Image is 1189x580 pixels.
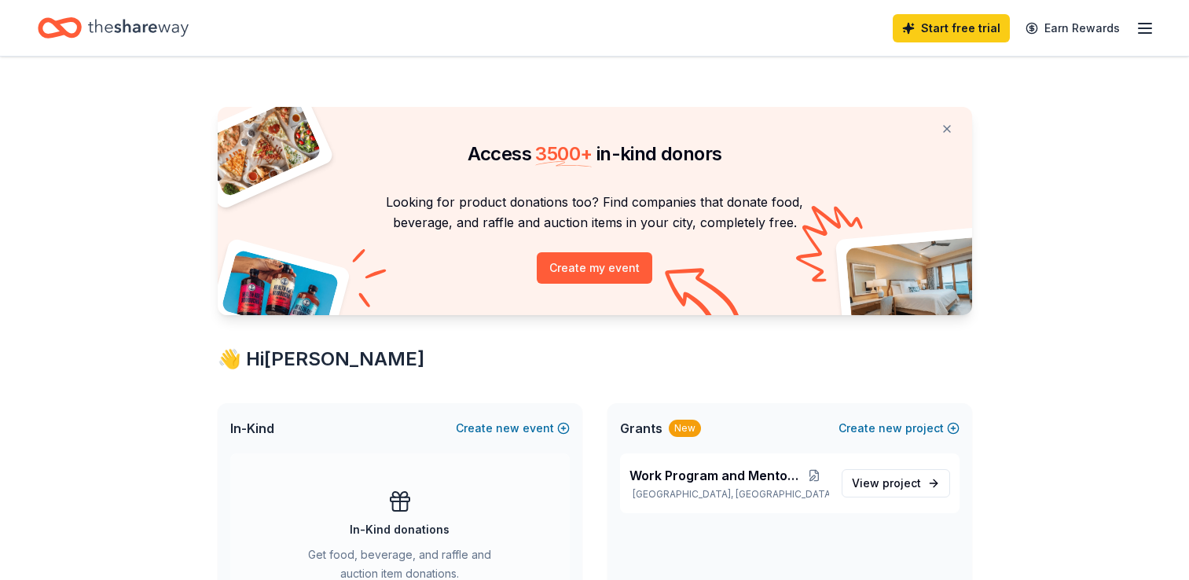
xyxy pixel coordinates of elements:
[629,488,829,501] p: [GEOGRAPHIC_DATA], [GEOGRAPHIC_DATA]
[665,268,743,327] img: Curvy arrow
[839,419,960,438] button: Createnewproject
[879,419,902,438] span: new
[842,469,950,497] a: View project
[350,520,450,539] div: In-Kind donations
[200,97,322,198] img: Pizza
[38,9,189,46] a: Home
[218,347,972,372] div: 👋 Hi [PERSON_NAME]
[852,474,921,493] span: View
[1016,14,1129,42] a: Earn Rewards
[629,466,800,485] span: Work Program and Mentoring
[230,419,274,438] span: In-Kind
[883,476,921,490] span: project
[456,419,570,438] button: Createnewevent
[535,142,592,165] span: 3500 +
[496,419,519,438] span: new
[669,420,701,437] div: New
[468,142,722,165] span: Access in-kind donors
[620,419,662,438] span: Grants
[893,14,1010,42] a: Start free trial
[537,252,652,284] button: Create my event
[237,192,953,233] p: Looking for product donations too? Find companies that donate food, beverage, and raffle and auct...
